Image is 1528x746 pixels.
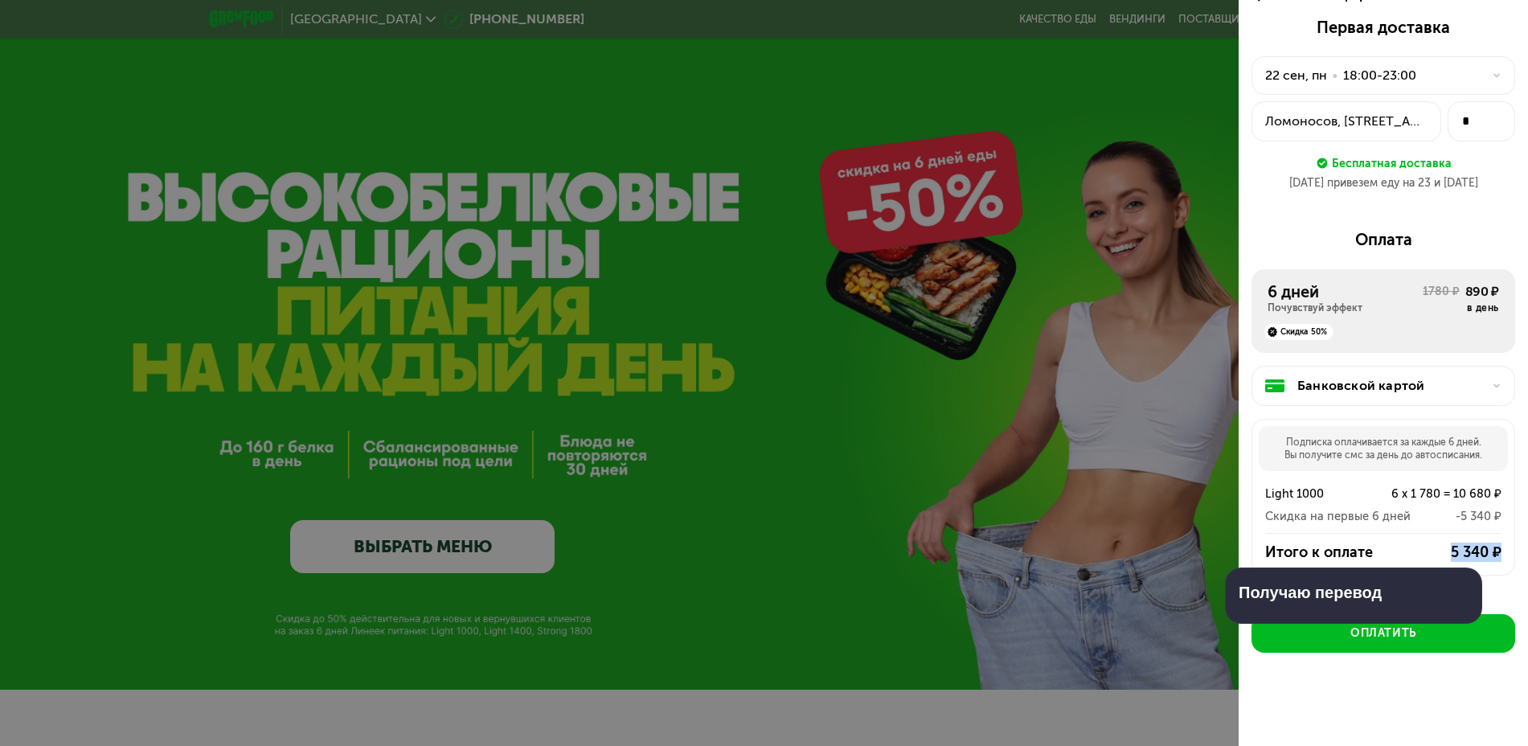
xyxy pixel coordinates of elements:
div: 1780 ₽ [1423,284,1459,314]
div: Ломоносов, [STREET_ADDRESS] [1265,112,1428,131]
div: Первая доставка [1251,18,1515,37]
button: Ломоносов, [STREET_ADDRESS] [1251,101,1441,141]
div: Скидка 50% [1264,324,1333,340]
div: Light 1000 [1265,484,1360,503]
div: Банковской картой [1297,376,1482,396]
div: Итого к оплате [1265,543,1395,562]
div: 890 ₽ [1465,282,1499,301]
div: Бесплатная доставка [1332,154,1452,172]
div: 5 340 ₽ [1395,543,1501,562]
div: Скидка на первые 6 дней [1265,506,1411,526]
div: Оплата [1251,230,1515,249]
button: Оплатить [1251,614,1515,653]
div: 18:00-23:00 [1343,66,1416,85]
div: Подписка оплачивается за каждые 6 дней. Вы получите смс за день до автосписания. [1259,426,1508,471]
div: 6 x 1 780 = 10 680 ₽ [1360,484,1501,503]
div: -5 340 ₽ [1411,506,1501,526]
div: • [1332,66,1338,85]
div: [DATE] привезем еду на 23 и [DATE] [1251,175,1515,191]
div: Оплатить [1350,625,1416,641]
div: 22 сен, пн [1265,66,1327,85]
div: 6 дней [1268,282,1423,301]
div: в день [1465,301,1499,314]
div: Почувствуй эффект [1268,301,1423,314]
